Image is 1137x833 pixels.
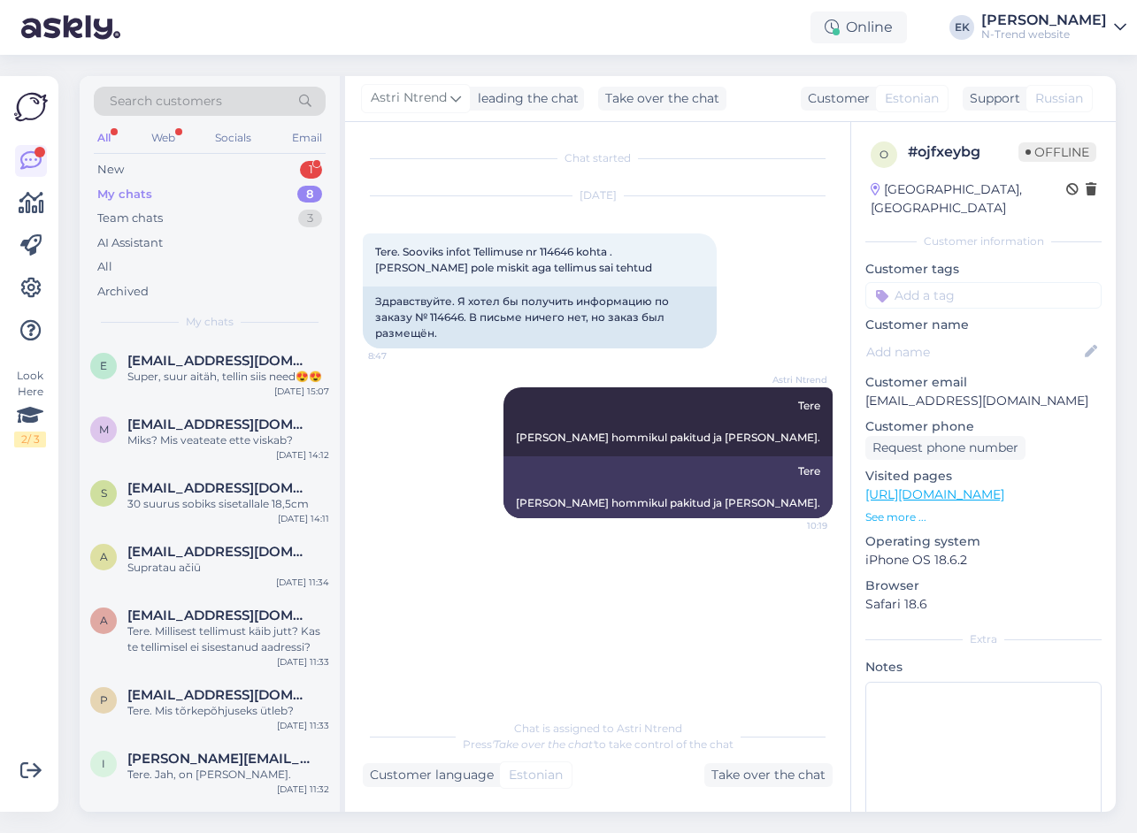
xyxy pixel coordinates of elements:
p: Visited pages [865,467,1102,485]
span: Russian [1035,89,1083,108]
span: erenpalusoo@gmail.com [127,353,311,369]
span: priivits.a@gmail.com [127,687,311,703]
a: [URL][DOMAIN_NAME] [865,486,1004,502]
span: M [99,423,109,436]
span: aigamelnikova@gmail.com [127,608,311,623]
i: 'Take over the chat' [492,737,595,751]
div: New [97,161,124,179]
div: [DATE] 14:12 [276,448,329,462]
div: Tere. Mis tõrkepõhjuseks ütleb? [127,703,329,719]
span: Tere. Sooviks infot Tellimuse nr 114646 kohta . [PERSON_NAME] pole miskit aga tellimus sai tehtud [375,245,652,274]
p: Customer phone [865,417,1102,436]
span: Irina.avarmaa@gmail.com [127,751,311,767]
span: Sympsu@gmail.com [127,480,311,496]
span: My chats [186,314,234,330]
div: Email [288,126,326,149]
p: Safari 18.6 [865,595,1102,614]
div: Team chats [97,210,163,227]
div: N-Trend website [981,27,1107,42]
div: [DATE] 11:33 [277,655,329,669]
div: Archived [97,283,149,301]
span: 10:19 [761,519,827,532]
a: [PERSON_NAME]N-Trend website [981,13,1126,42]
div: Здравствуйте. Я хотел бы получить информацию по заказу № 114646. В письме ничего нет, но заказ бы... [363,287,717,348]
div: All [97,258,112,276]
div: AI Assistant [97,234,163,252]
p: Browser [865,577,1102,595]
div: 8 [297,186,322,203]
span: Press to take control of the chat [463,737,734,751]
p: Customer email [865,373,1102,392]
div: # ojfxeybg [908,141,1018,163]
p: Operating system [865,532,1102,551]
p: Notes [865,658,1102,676]
div: Take over the chat [598,87,726,111]
span: aurelijavanagaite86@gmail.com [127,544,311,560]
span: e [100,359,107,372]
div: [DATE] 11:34 [276,576,329,589]
span: Astri Ntrend [371,88,447,108]
div: [DATE] 15:07 [274,385,329,398]
div: Request phone number [865,436,1026,460]
input: Add a tag [865,282,1102,309]
span: a [100,550,108,563]
span: p [100,693,108,707]
div: Supratau ačiū [127,560,329,576]
div: Tere. Jah, on [PERSON_NAME]. [127,767,329,783]
div: [DATE] [363,187,833,203]
img: Askly Logo [14,90,48,124]
div: Super, suur aitäh, tellin siis need😍😍 [127,369,329,385]
div: 30 suurus sobiks sisetallale 18,5cm [127,496,329,512]
div: [PERSON_NAME] [981,13,1107,27]
p: iPhone OS 18.6.2 [865,551,1102,569]
p: [EMAIL_ADDRESS][DOMAIN_NAME] [865,392,1102,410]
div: Look Here [14,368,46,447]
span: 8:47 [368,349,434,363]
div: 2 / 3 [14,432,46,447]
p: See more ... [865,509,1102,525]
span: Maili.gorjuova@gmail.com [127,416,311,432]
div: Customer language [363,766,494,784]
div: Extra [865,631,1102,647]
div: Tere. Millisest tellimust käib jutt? Kas te tellimisel ei sisestanud aadressi? [127,623,329,655]
p: Customer tags [865,260,1102,279]
div: Take over the chat [704,763,833,787]
div: [DATE] 11:33 [277,719,329,732]
div: Socials [211,126,255,149]
span: I [102,757,105,770]
div: 3 [298,210,322,227]
div: Customer information [865,233,1102,249]
span: Offline [1018,142,1096,162]
div: Customer [801,89,870,108]
div: My chats [97,186,152,203]
span: Search customers [110,92,222,111]
div: 1 [300,161,322,179]
div: [DATE] 14:11 [278,512,329,525]
span: o [880,148,888,161]
div: Tere [PERSON_NAME] hommikul pakitud ja [PERSON_NAME]. [503,456,833,518]
p: Customer name [865,316,1102,334]
div: Support [963,89,1020,108]
span: Estonian [509,766,563,784]
div: Chat started [363,150,833,166]
span: S [101,486,107,500]
input: Add name [866,342,1081,362]
div: All [94,126,114,149]
div: Online [810,11,907,43]
span: Chat is assigned to Astri Ntrend [514,722,682,735]
span: a [100,614,108,627]
span: Astri Ntrend [761,373,827,386]
div: [GEOGRAPHIC_DATA], [GEOGRAPHIC_DATA] [871,180,1066,218]
div: leading the chat [471,89,579,108]
div: EK [949,15,974,40]
div: Miks? Mis veateate ette viskab? [127,432,329,448]
div: [DATE] 11:32 [277,783,329,796]
div: Web [148,126,179,149]
span: Estonian [885,89,939,108]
